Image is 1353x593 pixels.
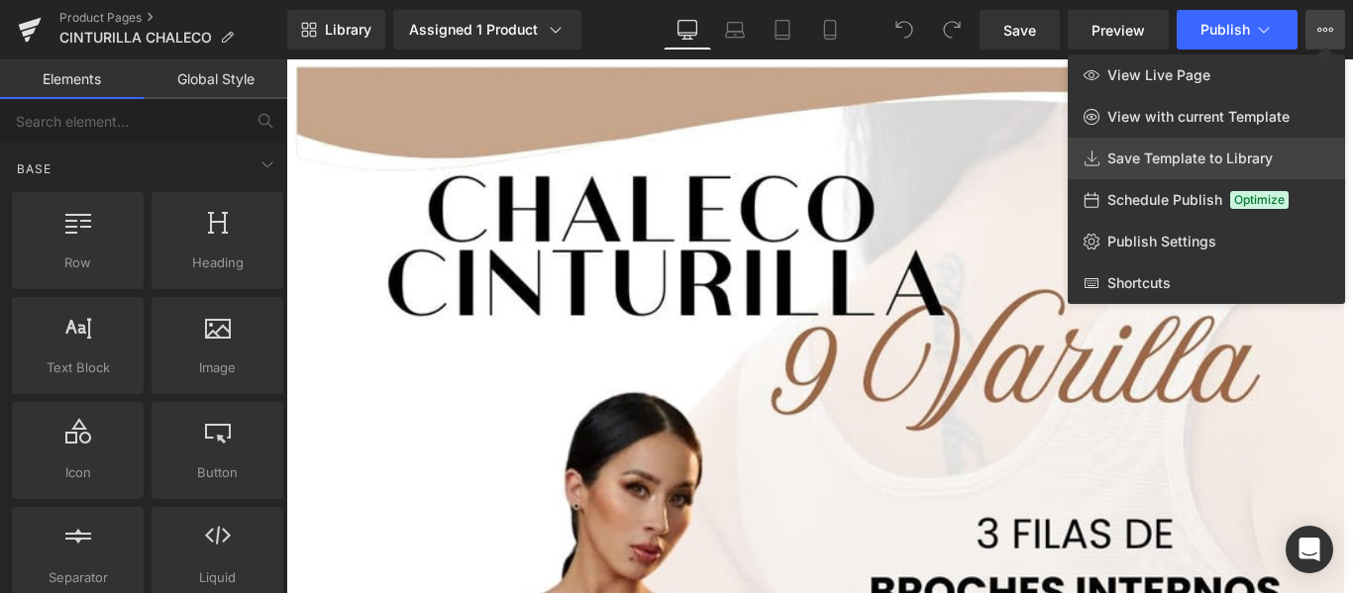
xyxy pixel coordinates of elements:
[1107,66,1210,84] span: View Live Page
[144,59,287,99] a: Global Style
[1107,191,1222,209] span: Schedule Publish
[1107,108,1290,126] span: View with current Template
[15,159,53,178] span: Base
[18,252,138,273] span: Row
[325,21,371,39] span: Library
[1107,149,1273,167] span: Save Template to Library
[59,10,287,26] a: Product Pages
[1305,10,1345,49] button: View Live PageView with current TemplateSave Template to LibrarySchedule PublishOptimizePublish S...
[1107,233,1216,250] span: Publish Settings
[18,357,138,378] span: Text Block
[759,10,806,49] a: Tablet
[932,10,972,49] button: Redo
[409,20,566,40] div: Assigned 1 Product
[1286,526,1333,573] div: Open Intercom Messenger
[1107,274,1171,292] span: Shortcuts
[287,10,385,49] a: New Library
[885,10,924,49] button: Undo
[1177,10,1298,49] button: Publish
[711,10,759,49] a: Laptop
[59,30,212,46] span: CINTURILLA CHALECO
[1003,20,1036,41] span: Save
[18,567,138,588] span: Separator
[18,462,138,483] span: Icon
[1230,191,1289,209] span: Optimize
[1068,10,1169,49] a: Preview
[157,252,277,273] span: Heading
[157,462,277,483] span: Button
[806,10,854,49] a: Mobile
[157,357,277,378] span: Image
[1092,20,1145,41] span: Preview
[1200,22,1250,38] span: Publish
[664,10,711,49] a: Desktop
[157,567,277,588] span: Liquid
